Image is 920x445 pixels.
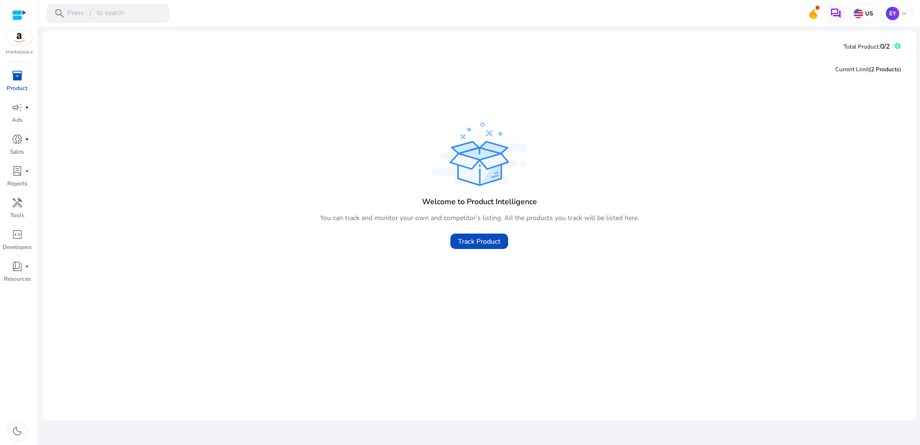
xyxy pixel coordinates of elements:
h4: Welcome to Product Intelligence [422,197,537,207]
span: fiber_manual_record [25,264,29,268]
span: handyman [12,197,23,209]
p: Press to search [67,8,124,19]
p: Marketplace [6,49,33,56]
span: fiber_manual_record [25,105,29,109]
span: Total Product: [843,43,880,51]
p: Developers [2,243,32,251]
p: US [863,10,873,17]
span: / [86,8,95,19]
span: keyboard_arrow_down [900,10,908,17]
img: us.svg [854,9,863,18]
p: EY [886,7,899,20]
p: You can track and monitor your own and competitor’s listing. All the products you track will be l... [320,213,639,223]
div: Current Limit ) [835,65,901,74]
p: Resources [4,275,31,283]
span: 0/2 [880,42,890,51]
p: Product [7,84,27,92]
p: Reports [7,179,27,188]
span: donut_small [12,133,23,145]
p: Ads [12,116,23,124]
img: track_product.svg [431,122,527,186]
span: book_4 [12,261,23,272]
span: Track Product [458,236,500,247]
span: inventory_2 [12,70,23,81]
span: code_blocks [12,229,23,240]
span: search [54,8,65,19]
span: (2 Products [869,65,899,73]
span: lab_profile [12,165,23,177]
p: Tools [10,211,25,220]
img: amazon.svg [6,30,32,45]
span: fiber_manual_record [25,169,29,173]
span: dark_mode [12,425,23,437]
p: Sales [10,147,24,156]
span: campaign [12,102,23,113]
span: fiber_manual_record [25,137,29,141]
